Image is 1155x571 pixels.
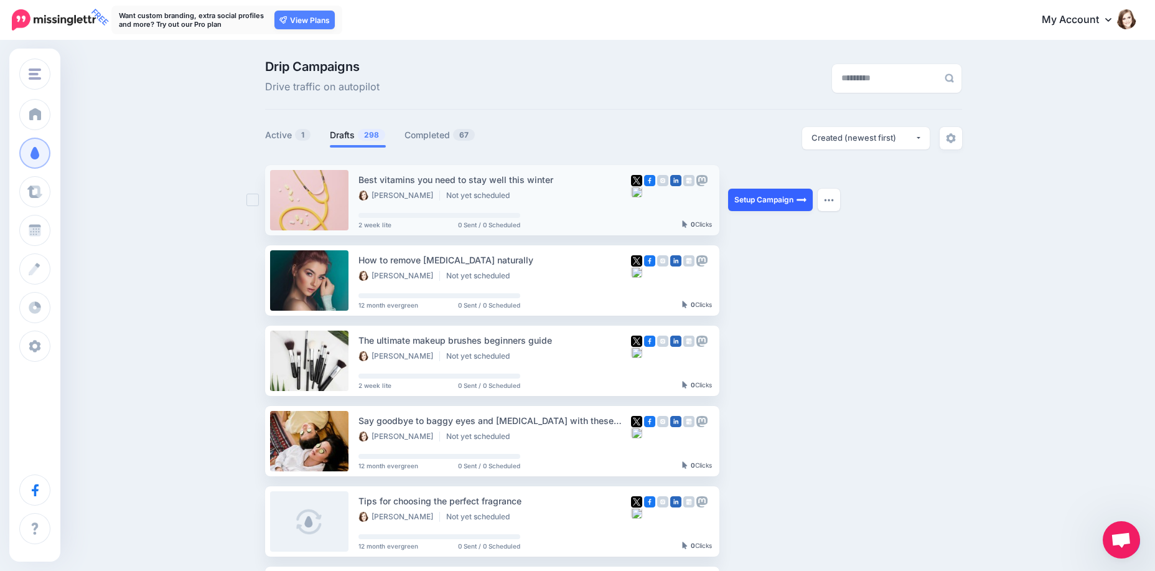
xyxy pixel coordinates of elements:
img: pointer-grey-darker.png [682,301,688,308]
img: instagram-grey-square.png [657,336,668,347]
img: twitter-square.png [631,496,642,507]
span: 12 month evergreen [358,543,418,549]
img: mastodon-grey-square.png [696,255,708,267]
img: pointer-grey-darker.png [682,461,688,469]
img: mastodon-grey-square.png [696,175,708,186]
b: 0 [691,220,695,228]
li: [PERSON_NAME] [358,271,440,281]
a: Setup Campaign [728,189,813,211]
img: settings-grey.png [946,133,956,143]
img: Missinglettr [12,9,96,31]
span: 12 month evergreen [358,302,418,308]
img: linkedin-square.png [670,496,681,507]
img: linkedin-square.png [670,416,681,427]
img: pointer-grey-darker.png [682,542,688,549]
span: 0 Sent / 0 Scheduled [458,543,520,549]
img: mastodon-grey-square.png [696,336,708,347]
button: Created (newest first) [802,127,930,149]
div: Best vitamins you need to stay well this winter [358,172,631,187]
img: linkedin-square.png [670,255,681,267]
span: 12 month evergreen [358,463,418,469]
img: menu.png [29,68,41,80]
a: Active1 [265,128,311,143]
span: 0 Sent / 0 Scheduled [458,463,520,469]
img: instagram-grey-square.png [657,496,668,507]
img: twitter-square.png [631,255,642,267]
img: google_business-grey-square.png [683,416,694,427]
img: instagram-grey-square.png [657,175,668,186]
img: mastodon-grey-square.png [696,496,708,507]
li: Not yet scheduled [446,191,516,201]
img: bluesky-grey-square.png [631,347,642,358]
div: Clicks [682,542,712,550]
li: [PERSON_NAME] [358,432,440,441]
img: twitter-square.png [631,416,642,427]
li: Not yet scheduled [446,351,516,361]
img: google_business-grey-square.png [683,336,694,347]
img: bluesky-grey-square.png [631,267,642,278]
img: instagram-grey-square.png [657,255,668,267]
span: 2 week lite [358,222,391,228]
span: 67 [453,129,475,141]
a: View Plans [274,11,335,29]
img: google_business-grey-square.png [683,175,694,186]
li: Not yet scheduled [446,271,516,281]
b: 0 [691,381,695,389]
div: Tips for choosing the perfect fragrance [358,494,631,508]
span: FREE [87,4,113,30]
a: Completed67 [404,128,475,143]
img: bluesky-grey-square.png [631,507,642,519]
img: google_business-grey-square.png [683,255,694,267]
div: Clicks [682,221,712,229]
b: 0 [691,301,695,308]
img: facebook-square.png [644,175,655,186]
div: Created (newest first) [811,132,915,144]
b: 0 [691,461,695,469]
div: How to remove [MEDICAL_DATA] naturally [358,253,631,267]
img: mastodon-grey-square.png [696,416,708,427]
div: Clicks [682,382,712,389]
li: Not yet scheduled [446,432,516,441]
img: pointer-grey-darker.png [682,381,688,389]
img: facebook-square.png [644,496,655,507]
li: Not yet scheduled [446,512,516,522]
img: instagram-grey-square.png [657,416,668,427]
div: Say goodbye to baggy eyes and [MEDICAL_DATA] with these simple tips [358,413,631,428]
span: Drive traffic on autopilot [265,79,380,95]
img: search-grey-6.png [945,73,954,83]
div: The ultimate makeup brushes beginners guide [358,333,631,347]
img: dots.png [824,198,834,202]
a: My Account [1029,5,1136,35]
img: twitter-square.png [631,336,642,347]
b: 0 [691,542,695,549]
img: linkedin-square.png [670,175,681,186]
span: 0 Sent / 0 Scheduled [458,222,520,228]
img: linkedin-square.png [670,336,681,347]
span: Drip Campaigns [265,60,380,73]
span: 0 Sent / 0 Scheduled [458,382,520,389]
img: arrow-long-right-white.png [797,195,807,205]
span: 2 week lite [358,382,391,389]
img: pointer-grey-darker.png [682,220,688,228]
img: twitter-square.png [631,175,642,186]
img: bluesky-grey-square.png [631,186,642,197]
img: bluesky-grey-square.png [631,427,642,438]
img: facebook-square.png [644,416,655,427]
a: Drafts298 [330,128,386,143]
a: Open chat [1103,521,1140,559]
div: Clicks [682,462,712,470]
li: [PERSON_NAME] [358,191,440,201]
p: Want custom branding, extra social profiles and more? Try out our Pro plan [119,11,268,29]
img: facebook-square.png [644,255,655,267]
span: 1 [295,129,311,141]
span: 298 [358,129,385,141]
div: Clicks [682,301,712,309]
a: FREE [12,6,96,34]
img: google_business-grey-square.png [683,496,694,507]
li: [PERSON_NAME] [358,351,440,361]
img: facebook-square.png [644,336,655,347]
span: 0 Sent / 0 Scheduled [458,302,520,308]
li: [PERSON_NAME] [358,512,440,522]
